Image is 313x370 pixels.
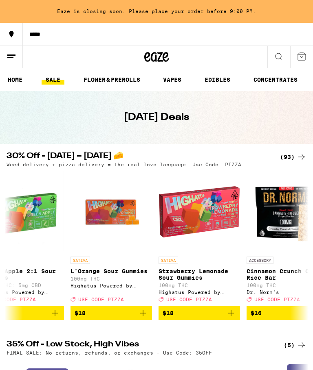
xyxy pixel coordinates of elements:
[159,75,185,85] a: VAPES
[159,257,178,264] p: SATIVA
[251,310,262,316] span: $16
[7,162,241,167] p: Weed delivery + pizza delivery = the real love language. Use Code: PIZZA
[254,297,300,302] span: USE CODE PIZZA
[71,257,90,264] p: SATIVA
[79,75,144,85] a: FLOWER & PREROLLS
[78,297,124,302] span: USE CODE PIZZA
[71,283,152,288] div: Highatus Powered by Cannabiotix
[71,171,152,306] a: Open page for L'Orange Sour Gummies from Highatus Powered by Cannabiotix
[71,171,152,252] img: Highatus Powered by Cannabiotix - L'Orange Sour Gummies
[284,340,306,350] a: (5)
[7,152,267,162] h2: 30% Off - [DATE] – [DATE] 🧀
[249,75,302,85] a: CONCENTRATES
[159,289,240,295] div: Highatus Powered by Cannabiotix
[280,152,306,162] a: (93)
[159,306,240,320] button: Add to bag
[42,75,64,85] a: SALE
[124,111,189,124] h1: [DATE] Deals
[166,297,212,302] span: USE CODE PIZZA
[201,75,234,85] a: EDIBLES
[7,340,267,350] h2: 35% Off - Low Stock, High Vibes
[247,257,273,264] p: ACCESSORY
[159,268,240,281] p: Strawberry Lemonade Sour Gummies
[159,283,240,288] p: 100mg THC
[75,310,86,316] span: $18
[163,310,174,316] span: $18
[71,276,152,281] p: 100mg THC
[71,306,152,320] button: Add to bag
[159,171,240,252] img: Highatus Powered by Cannabiotix - Strawberry Lemonade Sour Gummies
[71,268,152,274] p: L'Orange Sour Gummies
[159,171,240,306] a: Open page for Strawberry Lemonade Sour Gummies from Highatus Powered by Cannabiotix
[4,75,26,85] a: HOME
[7,350,212,355] p: FINAL SALE: No returns, refunds, or exchanges - Use Code: 35OFF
